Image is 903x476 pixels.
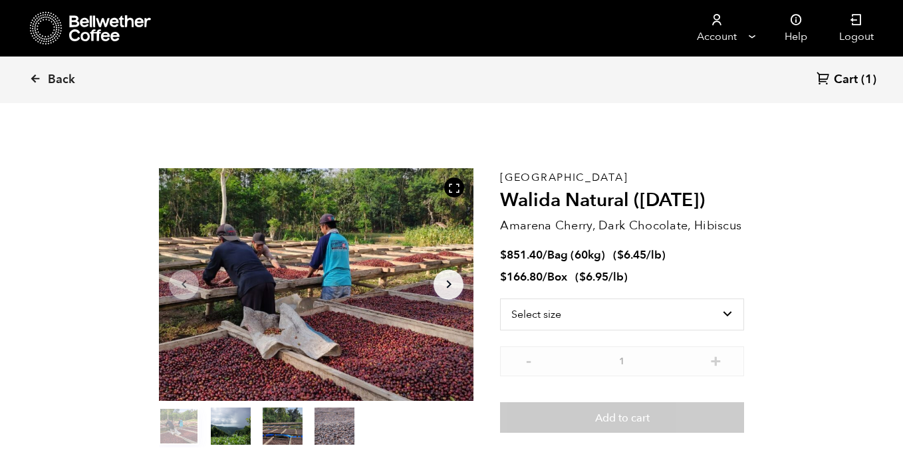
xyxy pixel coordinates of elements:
span: $ [500,247,507,263]
span: Bag (60kg) [547,247,605,263]
span: Box [547,269,567,285]
span: / [543,247,547,263]
bdi: 6.45 [617,247,646,263]
span: /lb [646,247,662,263]
span: (1) [861,72,876,88]
span: $ [617,247,624,263]
span: ( ) [613,247,666,263]
span: $ [579,269,586,285]
span: ( ) [575,269,628,285]
span: Cart [834,72,858,88]
span: Back [48,72,75,88]
bdi: 851.40 [500,247,543,263]
button: + [708,353,724,366]
a: Cart (1) [817,71,876,89]
h2: Walida Natural ([DATE]) [500,189,744,212]
span: / [543,269,547,285]
button: Add to cart [500,402,744,433]
bdi: 166.80 [500,269,543,285]
span: $ [500,269,507,285]
button: - [520,353,537,366]
p: Amarena Cherry, Dark Chocolate, Hibiscus [500,217,744,235]
span: /lb [608,269,624,285]
bdi: 6.95 [579,269,608,285]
